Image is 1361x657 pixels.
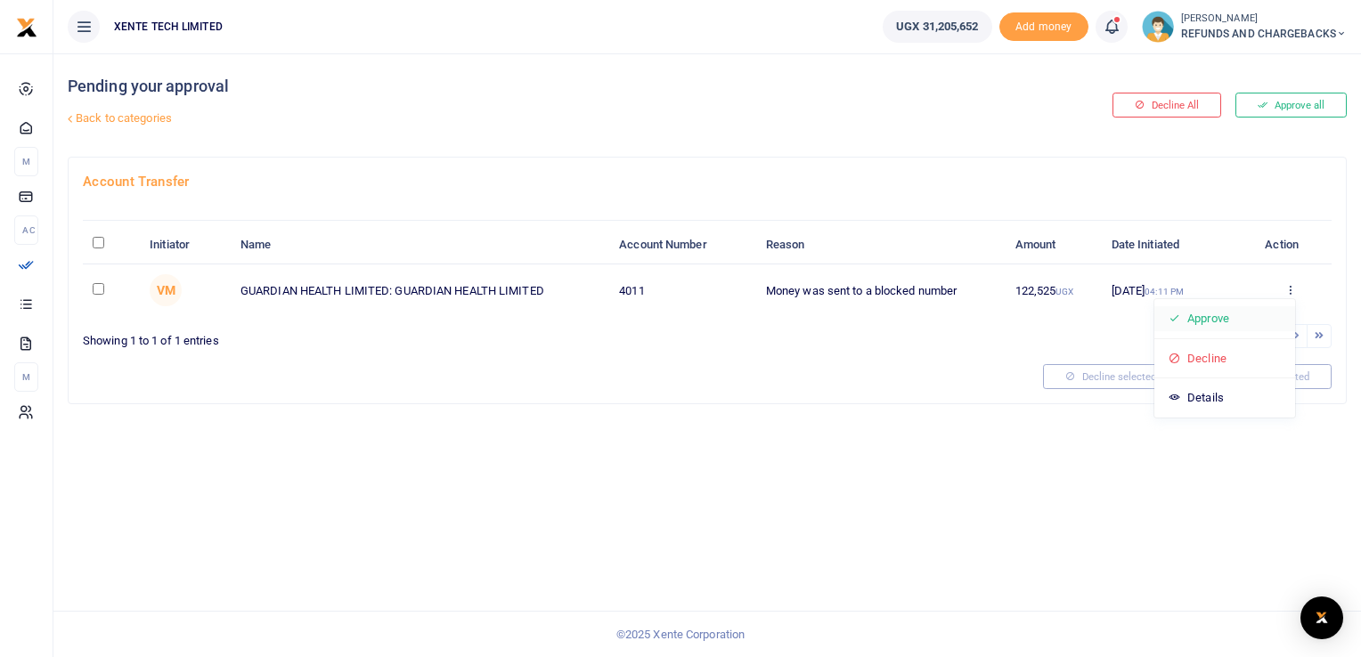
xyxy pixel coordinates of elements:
td: 4011 [609,264,756,316]
div: Showing 1 to 1 of 1 entries [83,322,700,350]
td: GUARDIAN HEALTH LIMITED: GUARDIAN HEALTH LIMITED [231,264,609,316]
td: 122,525 [1006,264,1102,316]
a: logo-small logo-large logo-large [16,20,37,33]
a: UGX 31,205,652 [883,11,991,43]
td: Money was sent to a blocked number [756,264,1006,316]
span: UGX 31,205,652 [896,18,978,36]
a: Decline [1154,346,1295,371]
th: : activate to sort column descending [83,226,140,264]
a: profile-user [PERSON_NAME] REFUNDS AND CHARGEBACKS [1142,11,1347,43]
a: Approve [1154,306,1295,331]
span: REFUNDS AND CHARGEBACKS [1181,26,1347,42]
button: Approve all [1235,93,1347,118]
th: Reason: activate to sort column ascending [756,226,1006,264]
th: Initiator: activate to sort column ascending [140,226,231,264]
img: logo-small [16,17,37,38]
span: XENTE TECH LIMITED [107,19,230,35]
a: Back to categories [63,103,916,134]
th: Date Initiated: activate to sort column ascending [1101,226,1249,264]
h4: Pending your approval [68,77,916,96]
span: Violin Mugala [150,274,182,306]
img: profile-user [1142,11,1174,43]
th: Name: activate to sort column ascending [231,226,609,264]
span: Add money [999,12,1088,42]
li: M [14,362,38,392]
h4: Account Transfer [83,172,1332,191]
a: Details [1154,385,1295,410]
small: UGX [1055,287,1072,296]
li: Ac [14,215,38,245]
div: Open Intercom Messenger [1300,596,1343,639]
li: Wallet ballance [876,11,998,43]
small: [PERSON_NAME] [1181,12,1347,27]
th: Amount: activate to sort column ascending [1006,226,1102,264]
th: Action: activate to sort column ascending [1249,226,1332,264]
td: [DATE] [1101,264,1249,316]
a: Add money [999,19,1088,32]
small: 04:11 PM [1145,287,1184,296]
th: Account Number: activate to sort column ascending [609,226,756,264]
button: Decline All [1112,93,1221,118]
li: M [14,147,38,176]
li: Toup your wallet [999,12,1088,42]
